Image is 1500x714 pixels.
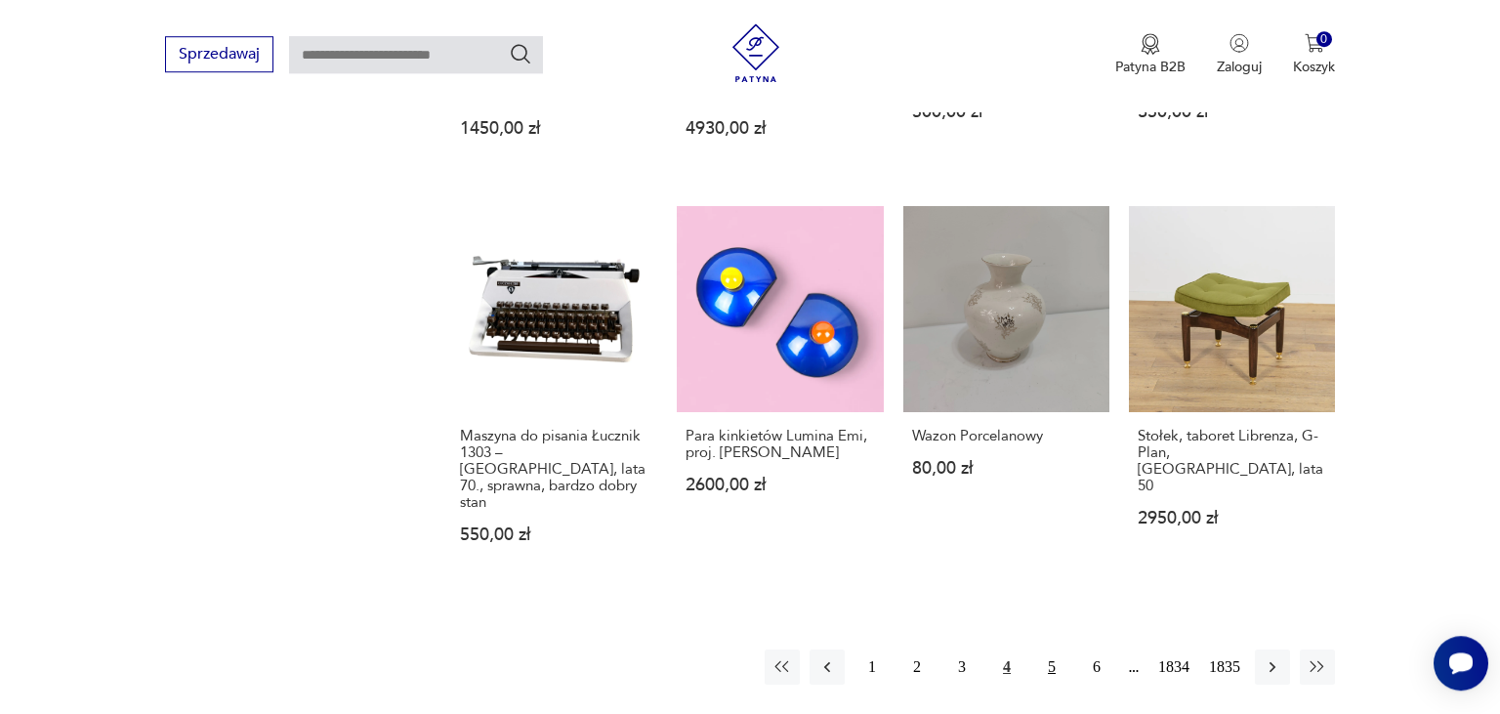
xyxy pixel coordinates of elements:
p: 80,00 zł [912,460,1101,477]
p: Zaloguj [1217,58,1262,76]
button: Szukaj [509,42,532,65]
button: Zaloguj [1217,33,1262,76]
button: 3 [944,650,979,685]
p: 500,00 zł [912,104,1101,120]
button: 0Koszyk [1293,33,1335,76]
a: Ikona medaluPatyna B2B [1115,33,1186,76]
div: 0 [1316,31,1333,48]
button: 4 [989,650,1024,685]
button: 1835 [1204,650,1245,685]
a: Para kinkietów Lumina Emi, proj. Tommaso CiminiPara kinkietów Lumina Emi, proj. [PERSON_NAME]2600... [677,206,883,581]
h3: Stołek, taboret Librenza, G-Plan, [GEOGRAPHIC_DATA], lata 50 [1138,428,1326,494]
p: 550,00 zł [460,526,648,543]
p: 4930,00 zł [686,120,874,137]
p: Koszyk [1293,58,1335,76]
a: Maszyna do pisania Łucznik 1303 – Polska, lata 70., sprawna, bardzo dobry stanMaszyna do pisania ... [451,206,657,581]
img: Ikonka użytkownika [1229,33,1249,53]
img: Ikona koszyka [1305,33,1324,53]
p: 350,00 zł [1138,104,1326,120]
button: 1834 [1153,650,1194,685]
p: Patyna B2B [1115,58,1186,76]
img: Patyna - sklep z meblami i dekoracjami vintage [727,23,785,82]
p: 2950,00 zł [1138,510,1326,526]
p: 2600,00 zł [686,477,874,493]
button: 1 [854,650,890,685]
button: 6 [1079,650,1114,685]
iframe: Smartsupp widget button [1434,636,1488,691]
button: 2 [899,650,935,685]
img: Ikona medalu [1141,33,1160,55]
h3: Para kinkietów Lumina Emi, proj. [PERSON_NAME] [686,428,874,461]
a: Sprzedawaj [165,49,273,63]
button: 5 [1034,650,1069,685]
button: Patyna B2B [1115,33,1186,76]
a: Wazon PorcelanowyWazon Porcelanowy80,00 zł [903,206,1109,581]
a: Stołek, taboret Librenza, G-Plan, Wielka Brytania, lata 50Stołek, taboret Librenza, G-Plan, [GEOG... [1129,206,1335,581]
h3: Wazon Porcelanowy [912,428,1101,444]
button: Sprzedawaj [165,36,273,72]
p: 1450,00 zł [460,120,648,137]
h3: Maszyna do pisania Łucznik 1303 – [GEOGRAPHIC_DATA], lata 70., sprawna, bardzo dobry stan [460,428,648,511]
